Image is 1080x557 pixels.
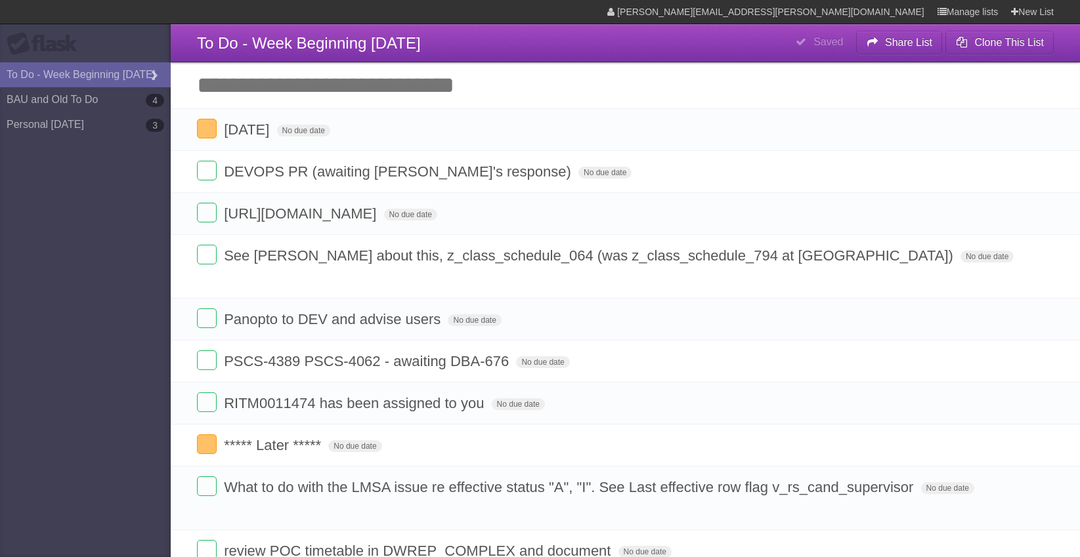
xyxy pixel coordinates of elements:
span: No due date [578,167,632,178]
b: Saved [813,36,843,47]
span: [DATE] [224,121,272,138]
div: Flask [7,32,85,56]
span: No due date [328,440,381,452]
label: Done [197,245,217,264]
label: Done [197,350,217,370]
label: Done [197,308,217,328]
label: Done [197,203,217,222]
span: No due date [448,314,501,326]
label: Done [197,476,217,496]
span: No due date [277,125,330,136]
b: Clone This List [974,37,1044,48]
label: Done [197,434,217,454]
label: Done [197,392,217,412]
button: Share List [856,31,943,54]
span: See [PERSON_NAME] about this, z_class_schedule_064 (was z_class_schedule_794 at [GEOGRAPHIC_DATA]) [224,247,957,264]
span: [URL][DOMAIN_NAME] [224,205,379,222]
span: DEVOPS PR (awaiting [PERSON_NAME]'s response) [224,163,574,180]
span: No due date [921,482,974,494]
label: Done [197,119,217,138]
span: No due date [516,356,569,368]
b: 3 [146,119,164,132]
span: PSCS-4389 PSCS-4062 - awaiting DBA-676 [224,353,512,369]
b: Share List [885,37,932,48]
span: No due date [384,209,437,220]
span: What to do with the LMSA issue re effective status "A", "I". See Last effective row flag v_rs_can... [224,479,917,495]
span: No due date [961,251,1014,262]
span: RITM0011474 has been assigned to you [224,395,487,411]
b: 4 [146,94,164,107]
button: Clone This List [945,31,1054,54]
label: Done [197,161,217,180]
span: To Do - Week Beginning [DATE] [197,34,421,52]
span: No due date [492,398,545,410]
span: Panopto to DEV and advise users [224,311,444,327]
